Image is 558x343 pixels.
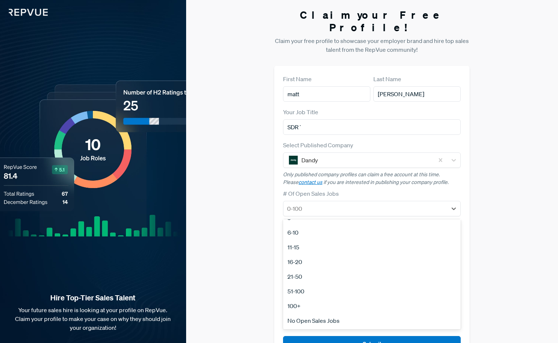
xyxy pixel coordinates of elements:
div: 11-15 [283,240,461,254]
label: First Name [283,75,312,83]
h3: Claim your Free Profile! [274,9,470,33]
img: Dandy [289,156,298,165]
input: Title [283,119,461,135]
label: # Of Open Sales Jobs [283,189,339,198]
p: Claim your free profile to showcase your employer brand and hire top sales talent from the RepVue... [274,36,470,54]
div: 51-100 [283,284,461,299]
div: No Open Sales Jobs [283,313,461,328]
p: Your future sales hire is looking at your profile on RepVue. Claim your profile to make your case... [12,306,174,332]
input: Last Name [373,86,461,102]
div: 21-50 [283,269,461,284]
p: Only published company profiles can claim a free account at this time. Please if you are interest... [283,171,461,186]
input: First Name [283,86,370,102]
label: Select Published Company [283,141,353,149]
div: 100+ [283,299,461,313]
label: Last Name [373,75,401,83]
div: 6-10 [283,225,461,240]
a: contact us [298,179,322,185]
label: Your Job Title [283,108,318,116]
strong: Hire Top-Tier Sales Talent [12,293,174,303]
div: 16-20 [283,254,461,269]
